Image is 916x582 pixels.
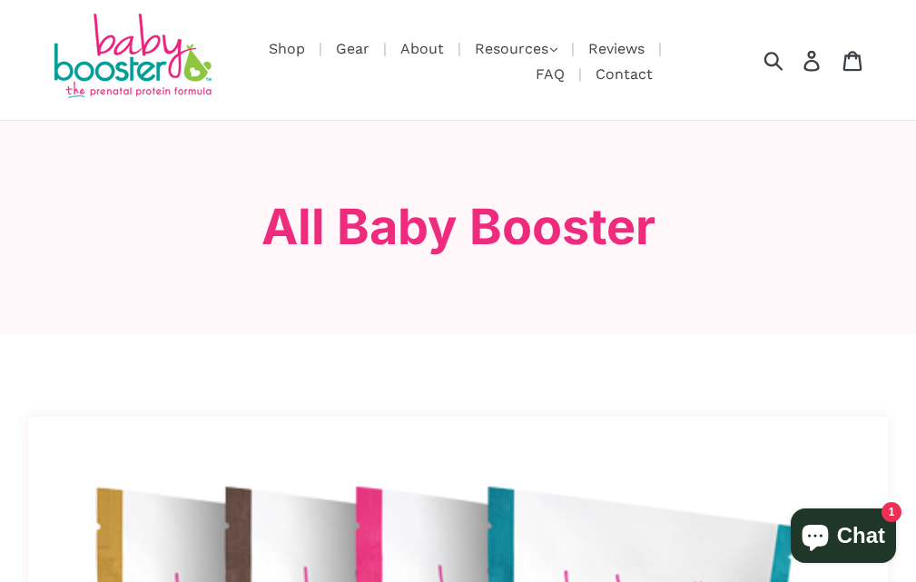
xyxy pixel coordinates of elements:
[327,37,379,60] a: Gear
[785,508,901,567] inbox-online-store-chat: Shopify online store chat
[50,14,213,102] img: Baby Booster Prenatal Protein Supplements
[466,35,566,63] button: Resources
[770,40,820,80] input: Search
[14,198,902,257] h3: All Baby Booster
[579,37,654,60] a: Reviews
[586,63,662,85] a: Contact
[527,63,574,85] a: FAQ
[260,37,314,60] a: Shop
[391,37,453,60] a: About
